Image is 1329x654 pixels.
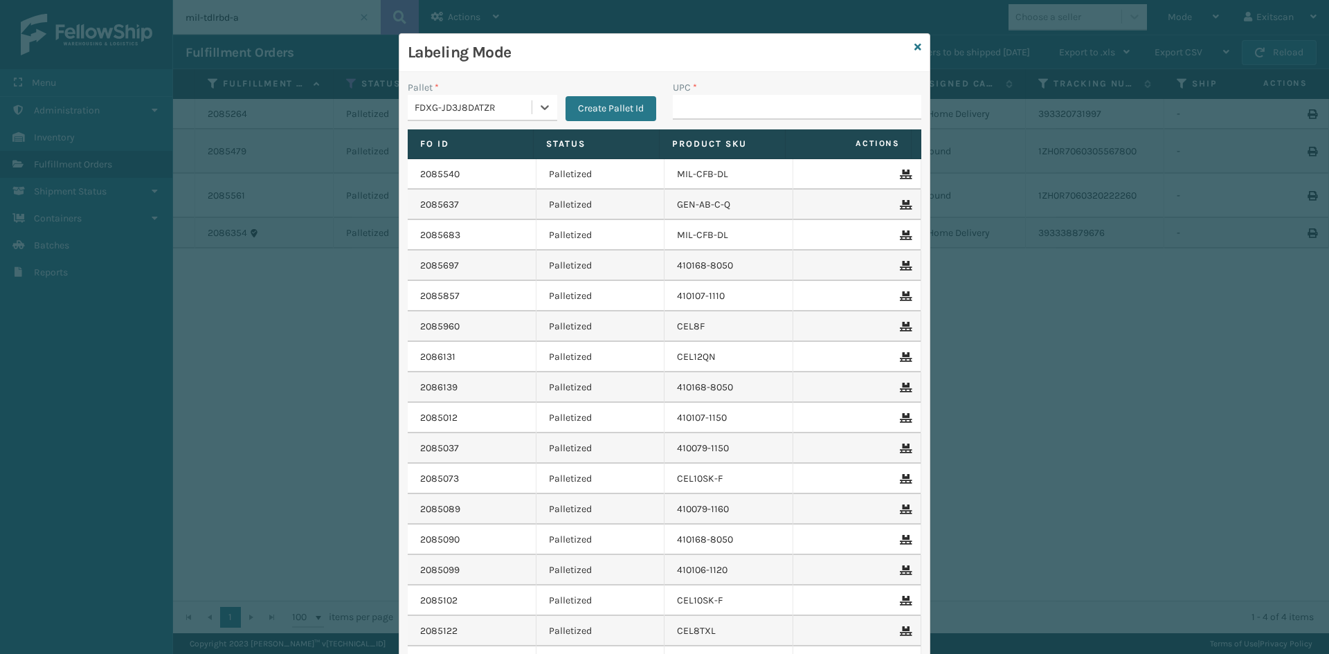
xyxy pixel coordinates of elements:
td: Palletized [536,464,665,494]
a: 2085102 [420,594,458,608]
div: FDXG-JD3J8DATZR [415,100,533,115]
i: Remove From Pallet [900,291,908,301]
a: 2086131 [420,350,455,364]
i: Remove From Pallet [900,322,908,331]
td: CEL8TXL [664,616,793,646]
a: 2085960 [420,320,460,334]
a: 2085090 [420,533,460,547]
td: 410106-1120 [664,555,793,585]
td: MIL-CFB-DL [664,159,793,190]
i: Remove From Pallet [900,596,908,606]
i: Remove From Pallet [900,383,908,392]
i: Remove From Pallet [900,170,908,179]
h3: Labeling Mode [408,42,909,63]
i: Remove From Pallet [900,230,908,240]
td: Palletized [536,372,665,403]
a: 2085122 [420,624,458,638]
td: Palletized [536,342,665,372]
td: Palletized [536,281,665,311]
i: Remove From Pallet [900,444,908,453]
i: Remove From Pallet [900,474,908,484]
label: Product SKU [672,138,772,150]
i: Remove From Pallet [900,261,908,271]
td: GEN-AB-C-Q [664,190,793,220]
td: 410168-8050 [664,525,793,555]
a: 2085089 [420,502,460,516]
label: UPC [673,80,697,95]
td: 410079-1160 [664,494,793,525]
a: 2085857 [420,289,460,303]
i: Remove From Pallet [900,200,908,210]
a: 2085037 [420,442,459,455]
td: Palletized [536,220,665,251]
td: 410168-8050 [664,251,793,281]
td: CEL8F [664,311,793,342]
a: 2085683 [420,228,460,242]
td: Palletized [536,433,665,464]
a: 2085012 [420,411,458,425]
td: Palletized [536,190,665,220]
label: Fo Id [420,138,521,150]
a: 2086139 [420,381,458,394]
td: Palletized [536,159,665,190]
i: Remove From Pallet [900,626,908,636]
td: CEL10SK-F [664,464,793,494]
a: 2085073 [420,472,459,486]
i: Remove From Pallet [900,505,908,514]
td: 410168-8050 [664,372,793,403]
td: 410079-1150 [664,433,793,464]
td: Palletized [536,311,665,342]
td: MIL-CFB-DL [664,220,793,251]
td: Palletized [536,555,665,585]
a: 2085099 [420,563,460,577]
td: Palletized [536,494,665,525]
td: Palletized [536,616,665,646]
td: Palletized [536,585,665,616]
td: 410107-1150 [664,403,793,433]
button: Create Pallet Id [566,96,656,121]
td: CEL12QN [664,342,793,372]
i: Remove From Pallet [900,413,908,423]
label: Pallet [408,80,439,95]
i: Remove From Pallet [900,352,908,362]
td: Palletized [536,403,665,433]
a: 2085637 [420,198,459,212]
a: 2085540 [420,167,460,181]
a: 2085697 [420,259,459,273]
i: Remove From Pallet [900,535,908,545]
label: Status [546,138,647,150]
span: Actions [790,132,908,155]
td: 410107-1110 [664,281,793,311]
td: Palletized [536,525,665,555]
i: Remove From Pallet [900,565,908,575]
td: Palletized [536,251,665,281]
td: CEL10SK-F [664,585,793,616]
